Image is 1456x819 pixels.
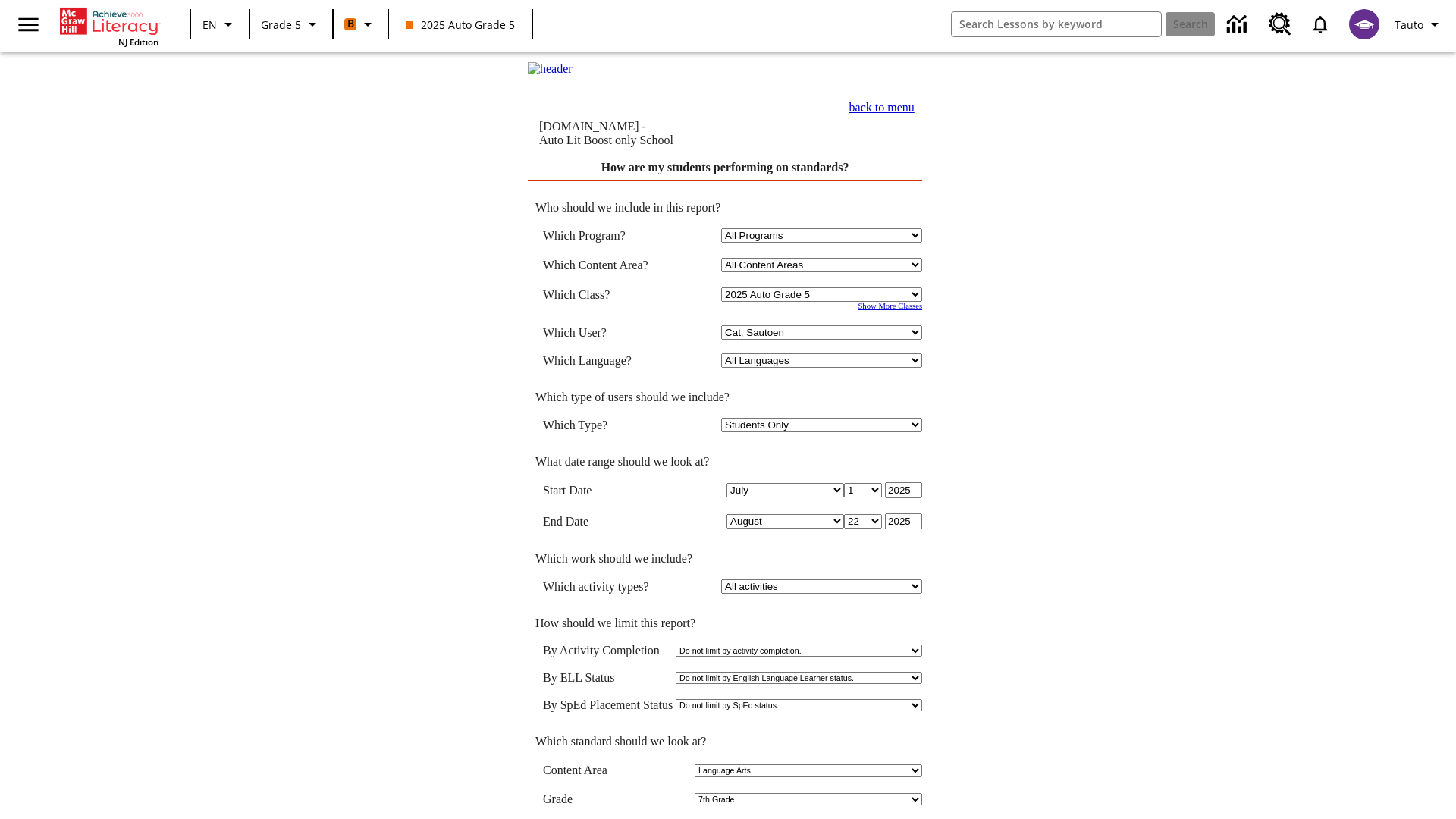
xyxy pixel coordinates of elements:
[6,2,51,47] button: Open side menu
[118,36,158,48] span: NJ Edition
[952,12,1161,36] input: search field
[347,14,354,33] span: B
[338,11,383,38] button: Boost Class color is orange. Change class color
[858,302,922,310] a: Show More Classes
[543,644,673,657] td: By Activity Completion
[1218,4,1260,45] a: Data Center
[1395,17,1423,33] span: Tauto
[539,133,673,146] nobr: Auto Lit Boost only School
[261,17,301,33] span: Grade 5
[1389,11,1450,38] button: Profile/Settings
[543,513,670,529] td: End Date
[528,201,922,215] td: Who should we include in this report?
[528,735,922,748] td: Which standard should we look at?
[406,17,515,33] span: 2025 Auto Grade 5
[1260,4,1301,45] a: Resource Center, Will open in new tab
[543,792,586,806] td: Grade
[543,418,670,432] td: Which Type?
[539,120,770,147] td: [DOMAIN_NAME] -
[528,552,922,566] td: Which work should we include?
[528,62,573,76] img: header
[255,11,328,38] button: Grade: Grade 5, Select a grade
[528,455,922,469] td: What date range should we look at?
[543,482,670,498] td: Start Date
[543,259,648,271] nobr: Which Content Area?
[849,101,915,114] a: back to menu
[543,325,670,340] td: Which User?
[1349,9,1379,39] img: avatar image
[1301,5,1340,44] a: Notifications
[196,11,244,38] button: Language: EN, Select a language
[1340,5,1389,44] button: Select a new avatar
[543,579,670,594] td: Which activity types?
[202,17,217,33] span: EN
[543,228,670,243] td: Which Program?
[543,764,626,777] td: Content Area
[543,698,673,712] td: By SpEd Placement Status
[60,5,158,48] div: Home
[543,671,673,685] td: By ELL Status
[543,353,670,368] td: Which Language?
[528,391,922,404] td: Which type of users should we include?
[528,617,922,630] td: How should we limit this report?
[543,287,670,302] td: Which Class?
[601,161,849,174] a: How are my students performing on standards?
